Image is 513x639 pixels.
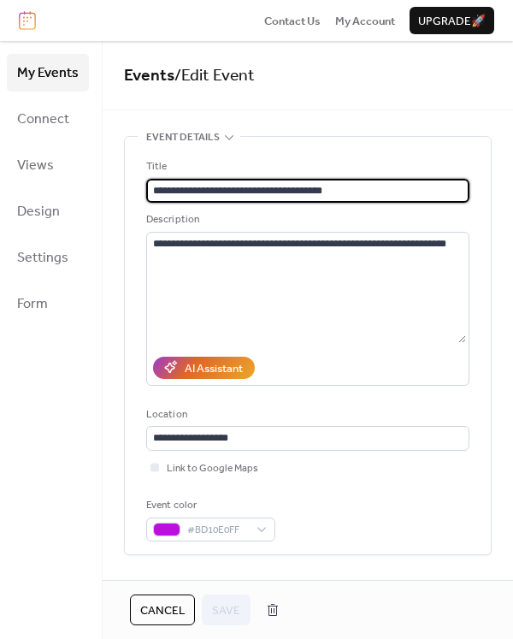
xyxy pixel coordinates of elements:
a: Contact Us [264,12,321,29]
span: / Edit Event [174,60,255,92]
a: Settings [7,239,89,276]
div: Location [146,406,466,423]
span: #BD10E0FF [187,522,248,539]
span: Cancel [140,602,185,619]
span: Link to Google Maps [167,460,258,477]
a: Form [7,285,89,322]
a: My Account [335,12,395,29]
button: Upgrade🚀 [410,7,494,34]
span: Form [17,291,48,318]
a: Views [7,146,89,184]
a: Design [7,192,89,230]
button: Cancel [130,595,195,625]
span: Contact Us [264,13,321,30]
a: Events [124,60,174,92]
span: Views [17,152,54,180]
div: Event color [146,497,272,514]
a: My Events [7,54,89,92]
img: logo [19,11,36,30]
span: Date and time [146,576,219,593]
span: Event details [146,129,220,146]
div: AI Assistant [185,360,243,377]
a: Connect [7,100,89,138]
div: Description [146,211,466,228]
span: Design [17,198,60,226]
button: AI Assistant [153,357,255,379]
span: Connect [17,106,69,133]
span: Settings [17,245,68,272]
span: My Events [17,60,79,87]
div: Title [146,158,466,175]
span: My Account [335,13,395,30]
span: Upgrade 🚀 [418,13,486,30]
